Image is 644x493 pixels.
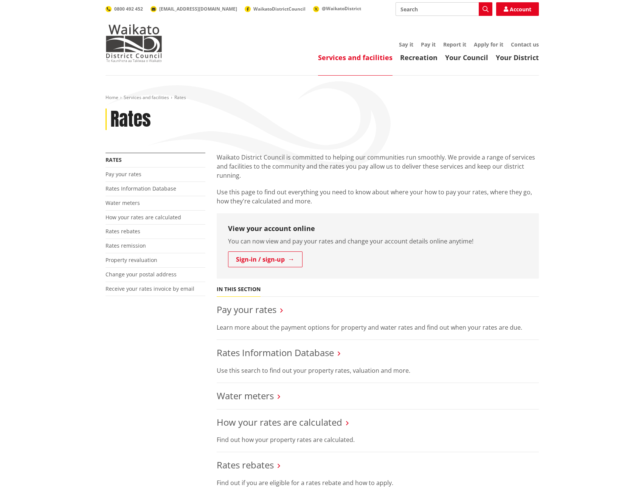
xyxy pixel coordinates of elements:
input: Search input [396,2,492,16]
a: Say it [399,41,413,48]
a: Rates Information Database [217,346,334,359]
a: Pay your rates [106,171,141,178]
h1: Rates [110,109,151,130]
a: Contact us [511,41,539,48]
a: Receive your rates invoice by email [106,285,194,292]
img: Waikato District Council - Te Kaunihera aa Takiwaa o Waikato [106,24,162,62]
nav: breadcrumb [106,95,539,101]
span: Rates [174,94,186,101]
a: Report it [443,41,466,48]
a: Rates [106,156,122,163]
p: Find out how your property rates are calculated. [217,435,539,444]
a: Rates rebates [217,459,274,471]
a: How your rates are calculated [217,416,342,428]
a: Services and facilities [318,53,393,62]
a: Change your postal address [106,271,177,278]
a: 0800 492 452 [106,6,143,12]
a: Water meters [106,199,140,206]
p: Waikato District Council is committed to helping our communities run smoothly. We provide a range... [217,153,539,180]
a: Rates rebates [106,228,140,235]
span: WaikatoDistrictCouncil [253,6,306,12]
a: Pay it [421,41,436,48]
a: Sign-in / sign-up [228,251,303,267]
a: Property revaluation [106,256,157,264]
a: Account [496,2,539,16]
a: Your District [496,53,539,62]
span: @WaikatoDistrict [322,5,361,12]
p: Find out if you are eligible for a rates rebate and how to apply. [217,478,539,487]
a: Your Council [445,53,488,62]
h5: In this section [217,286,261,293]
a: Rates Information Database [106,185,176,192]
a: Recreation [400,53,438,62]
p: Use this page to find out everything you need to know about where your how to pay your rates, whe... [217,188,539,206]
a: Rates remission [106,242,146,249]
a: [EMAIL_ADDRESS][DOMAIN_NAME] [151,6,237,12]
a: WaikatoDistrictCouncil [245,6,306,12]
p: Use this search to find out your property rates, valuation and more. [217,366,539,375]
a: Pay your rates [217,303,276,316]
span: 0800 492 452 [114,6,143,12]
a: Home [106,94,118,101]
a: How your rates are calculated [106,214,181,221]
span: [EMAIL_ADDRESS][DOMAIN_NAME] [159,6,237,12]
a: Apply for it [474,41,503,48]
a: Services and facilities [124,94,169,101]
a: @WaikatoDistrict [313,5,361,12]
h3: View your account online [228,225,528,233]
a: Water meters [217,389,274,402]
p: Learn more about the payment options for property and water rates and find out when your rates ar... [217,323,539,332]
p: You can now view and pay your rates and change your account details online anytime! [228,237,528,246]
